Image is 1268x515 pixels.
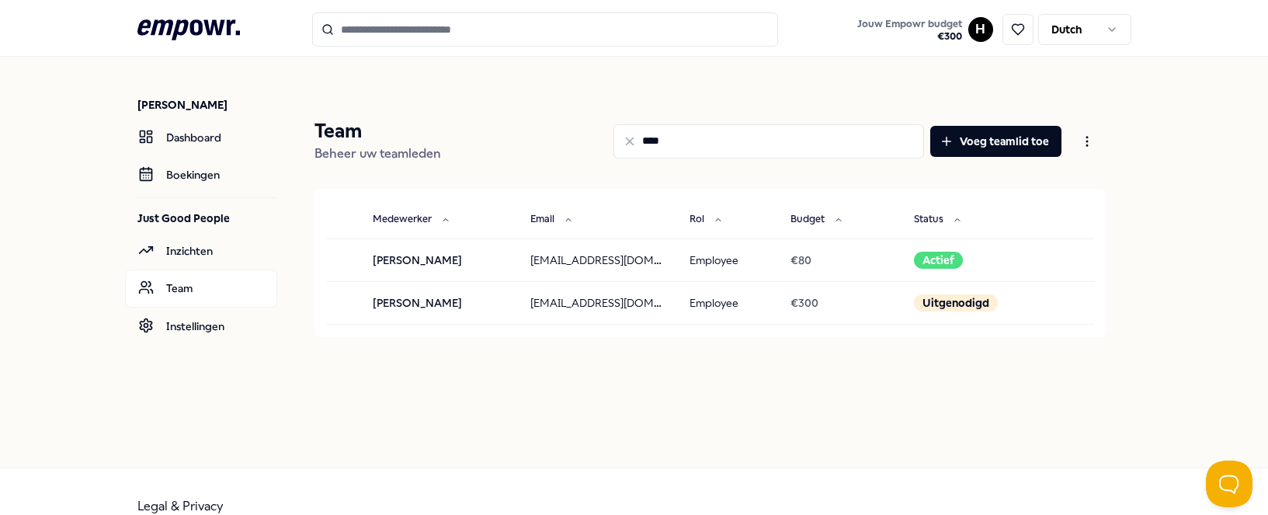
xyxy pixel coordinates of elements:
button: Rol [677,204,735,235]
div: Uitgenodigd [914,294,998,311]
td: [PERSON_NAME] [360,281,518,324]
button: Email [518,204,585,235]
button: Voeg teamlid toe [930,126,1061,157]
button: Jouw Empowr budget€300 [854,15,965,46]
a: Legal & Privacy [137,499,224,513]
button: Budget [778,204,856,235]
a: Inzichten [125,232,277,270]
a: Jouw Empowr budget€300 [851,13,968,46]
button: Status [901,204,974,235]
a: Dashboard [125,119,277,156]
td: Employee [677,281,778,324]
td: [EMAIL_ADDRESS][DOMAIN_NAME] [518,281,677,324]
button: Open menu [1068,126,1106,157]
input: Search for products, categories or subcategories [312,12,778,47]
span: € 300 [857,30,962,43]
a: Instellingen [125,308,277,345]
td: [EMAIL_ADDRESS][DOMAIN_NAME] [518,238,677,281]
td: [PERSON_NAME] [360,238,518,281]
td: Employee [677,238,778,281]
p: [PERSON_NAME] [137,97,277,113]
span: € 80 [790,254,811,266]
p: Team [314,119,441,144]
button: H [968,17,993,42]
button: Medewerker [360,204,463,235]
p: Just Good People [137,211,277,226]
div: Actief [914,252,963,269]
iframe: Help Scout Beacon - Open [1206,461,1252,507]
a: Team [125,270,277,307]
span: € 300 [790,297,818,309]
span: Jouw Empowr budget [857,18,962,30]
a: Boekingen [125,156,277,193]
span: Beheer uw teamleden [314,146,441,161]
